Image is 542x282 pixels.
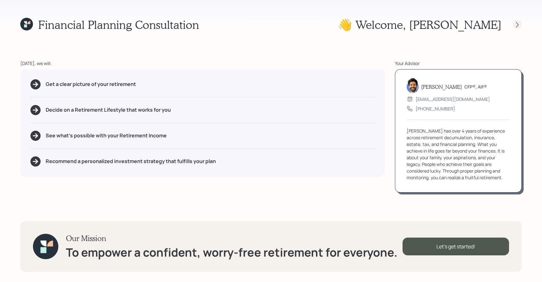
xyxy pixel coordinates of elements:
div: [PHONE_NUMBER] [416,105,455,112]
div: [DATE], we will: [20,60,385,67]
div: Your Advisor [395,60,522,67]
img: eric-schwartz-headshot.png [407,78,419,93]
h1: Financial Planning Consultation [38,18,199,31]
div: [EMAIL_ADDRESS][DOMAIN_NAME] [416,96,490,102]
h5: Get a clear picture of your retirement [46,81,136,87]
h5: Recommend a personalized investment strategy that fulfills your plan [46,158,216,164]
div: Let's get started! [403,238,509,255]
h5: See what's possible with your Retirement Income [46,133,167,139]
h1: 👋 Welcome , [PERSON_NAME] [338,18,501,31]
h6: CFP®, AIF® [464,84,487,90]
h1: To empower a confident, worry-free retirement for everyone. [66,246,397,259]
h5: Decide on a Retirement Lifestyle that works for you [46,107,171,113]
h3: Our Mission [66,234,397,243]
h5: [PERSON_NAME] [421,84,462,90]
div: [PERSON_NAME] has over 4 years of experience across retirement decumulation, insurance, estate, t... [407,128,510,181]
